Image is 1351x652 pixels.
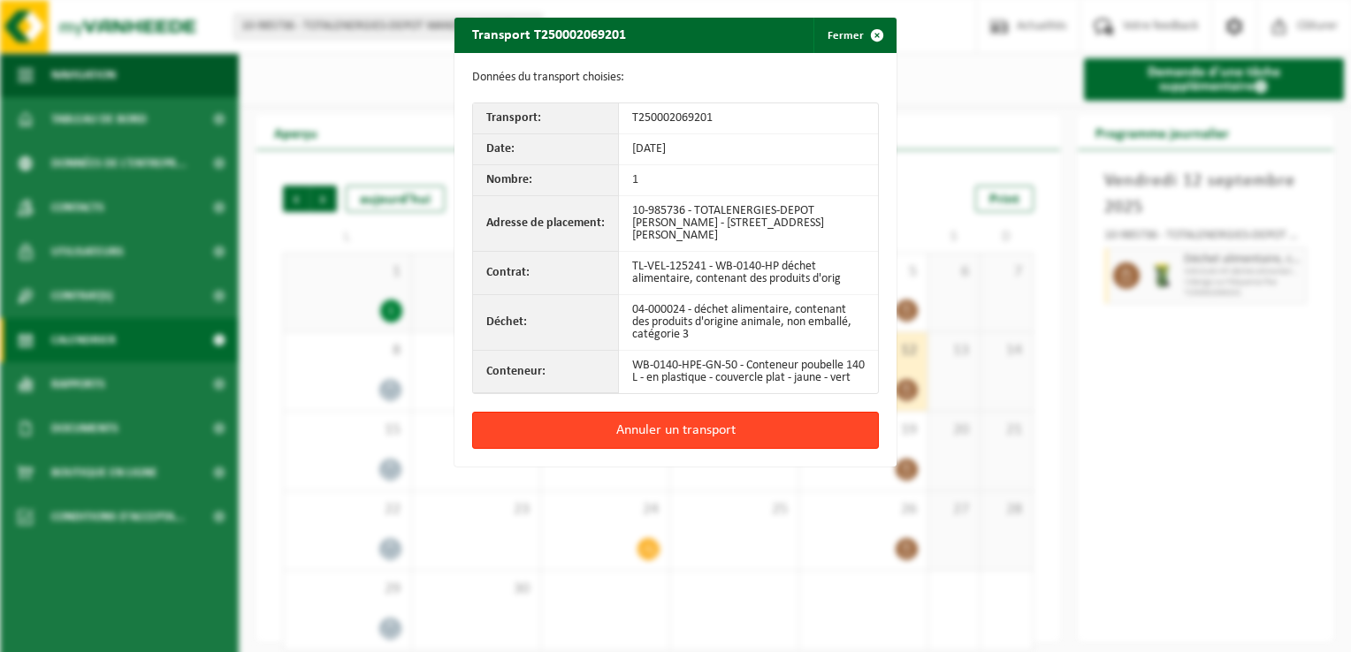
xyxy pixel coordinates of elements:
th: Adresse de placement: [473,196,619,252]
td: T250002069201 [619,103,878,134]
th: Contrat: [473,252,619,295]
td: [DATE] [619,134,878,165]
td: 04-000024 - déchet alimentaire, contenant des produits d'origine animale, non emballé, catégorie 3 [619,295,878,351]
button: Annuler un transport [472,412,879,449]
p: Données du transport choisies: [472,71,879,85]
th: Transport: [473,103,619,134]
td: 1 [619,165,878,196]
td: 10-985736 - TOTALENERGIES-DEPOT [PERSON_NAME] - [STREET_ADDRESS][PERSON_NAME] [619,196,878,252]
th: Nombre: [473,165,619,196]
th: Date: [473,134,619,165]
h2: Transport T250002069201 [454,18,644,51]
td: WB-0140-HPE-GN-50 - Conteneur poubelle 140 L - en plastique - couvercle plat - jaune - vert [619,351,878,393]
th: Conteneur: [473,351,619,393]
button: Fermer [813,18,895,53]
th: Déchet: [473,295,619,351]
td: TL-VEL-125241 - WB-0140-HP déchet alimentaire, contenant des produits d'orig [619,252,878,295]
